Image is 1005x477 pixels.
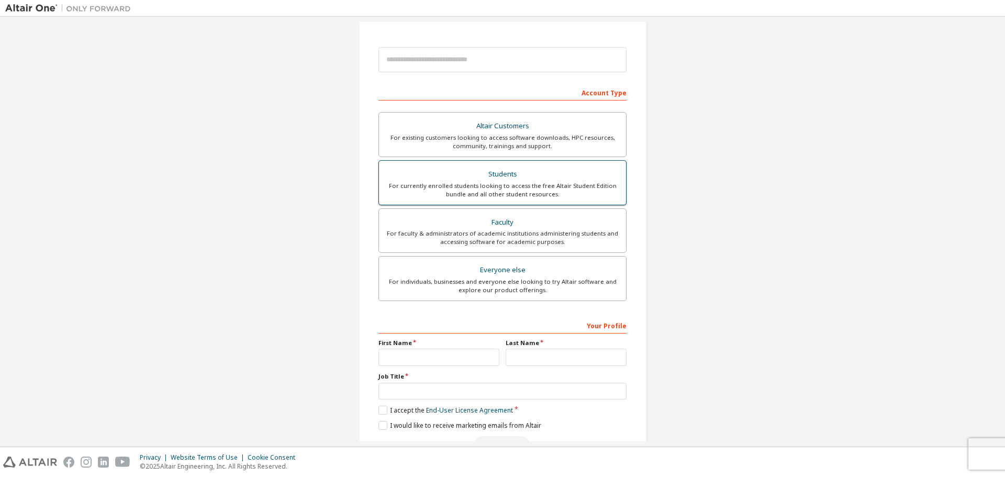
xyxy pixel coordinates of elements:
[171,453,248,462] div: Website Terms of Use
[378,436,627,452] div: Read and acccept EULA to continue
[140,453,171,462] div: Privacy
[506,339,627,347] label: Last Name
[248,453,301,462] div: Cookie Consent
[385,119,620,134] div: Altair Customers
[385,263,620,278] div: Everyone else
[385,229,620,246] div: For faculty & administrators of academic institutions administering students and accessing softwa...
[385,215,620,230] div: Faculty
[3,457,57,468] img: altair_logo.svg
[378,84,627,101] div: Account Type
[140,462,301,471] p: © 2025 Altair Engineering, Inc. All Rights Reserved.
[63,457,74,468] img: facebook.svg
[5,3,136,14] img: Altair One
[81,457,92,468] img: instagram.svg
[115,457,130,468] img: youtube.svg
[98,457,109,468] img: linkedin.svg
[378,421,541,430] label: I would like to receive marketing emails from Altair
[378,339,499,347] label: First Name
[385,182,620,198] div: For currently enrolled students looking to access the free Altair Student Edition bundle and all ...
[385,134,620,150] div: For existing customers looking to access software downloads, HPC resources, community, trainings ...
[378,406,513,415] label: I accept the
[385,167,620,182] div: Students
[385,278,620,294] div: For individuals, businesses and everyone else looking to try Altair software and explore our prod...
[378,372,627,381] label: Job Title
[378,317,627,334] div: Your Profile
[426,406,513,415] a: End-User License Agreement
